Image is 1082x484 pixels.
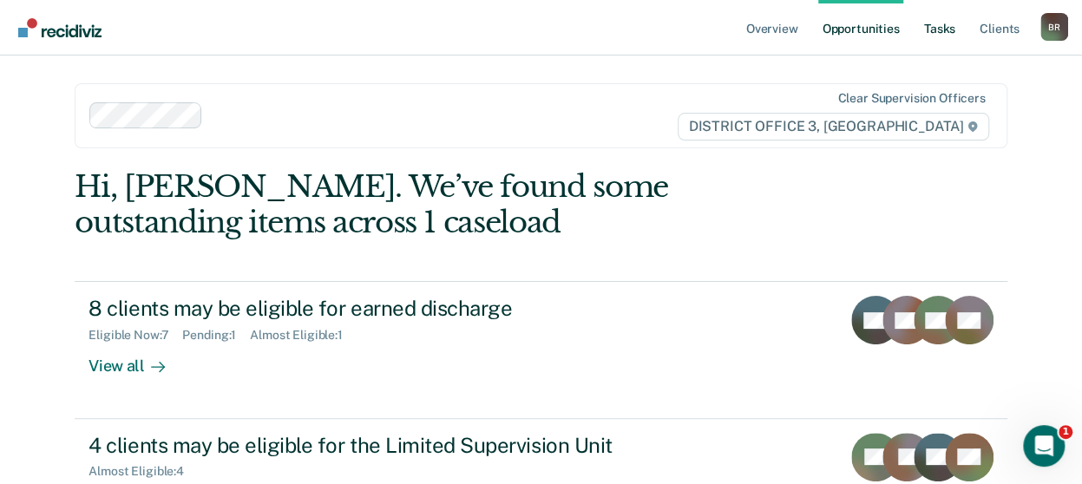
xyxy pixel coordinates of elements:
[1040,13,1068,41] div: B R
[89,464,198,479] div: Almost Eligible : 4
[89,328,182,343] div: Eligible Now : 7
[1040,13,1068,41] button: Profile dropdown button
[18,18,102,37] img: Recidiviz
[182,328,250,343] div: Pending : 1
[89,296,698,321] div: 8 clients may be eligible for earned discharge
[250,328,357,343] div: Almost Eligible : 1
[1059,425,1072,439] span: 1
[75,169,820,240] div: Hi, [PERSON_NAME]. We’ve found some outstanding items across 1 caseload
[678,113,989,141] span: DISTRICT OFFICE 3, [GEOGRAPHIC_DATA]
[89,433,698,458] div: 4 clients may be eligible for the Limited Supervision Unit
[837,91,985,106] div: Clear supervision officers
[89,343,186,376] div: View all
[75,281,1007,418] a: 8 clients may be eligible for earned dischargeEligible Now:7Pending:1Almost Eligible:1View all
[1023,425,1065,467] iframe: Intercom live chat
